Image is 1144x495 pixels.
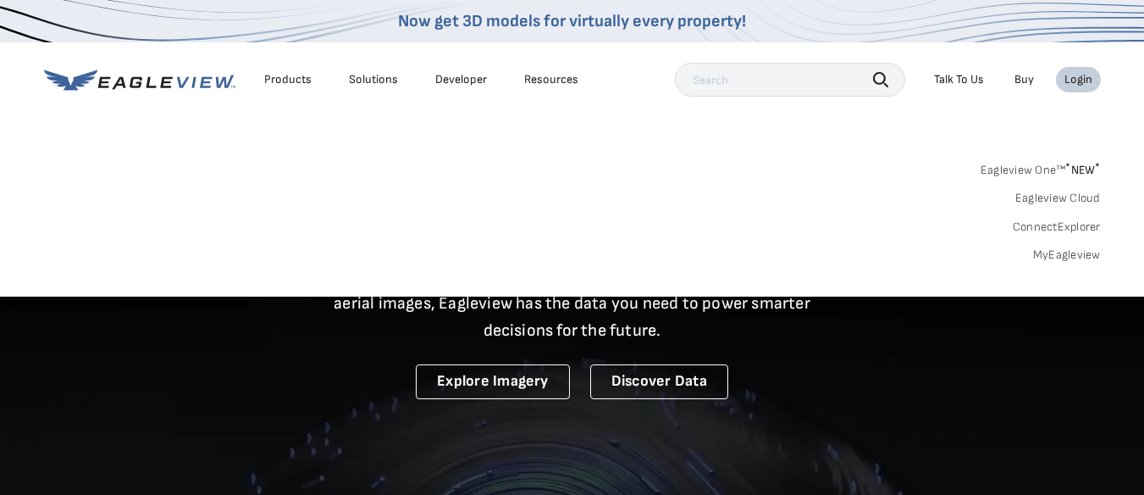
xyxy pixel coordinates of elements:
div: Solutions [349,72,398,87]
span: NEW [1065,163,1100,177]
a: Eagleview One™*NEW* [981,158,1101,177]
a: Developer [435,72,487,87]
a: Buy [1014,72,1034,87]
input: Search [675,63,905,97]
p: A new era starts here. Built on more than 3.5 billion high-resolution aerial images, Eagleview ha... [313,263,832,344]
div: Talk To Us [934,72,984,87]
a: ConnectExplorer [1013,220,1101,235]
div: Login [1064,72,1092,87]
a: Eagleview Cloud [1015,191,1101,206]
div: Resources [524,72,578,87]
a: Explore Imagery [416,364,570,399]
div: Products [264,72,312,87]
a: MyEagleview [1033,247,1101,263]
a: Discover Data [590,364,728,399]
a: Now get 3D models for virtually every property! [398,11,746,31]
